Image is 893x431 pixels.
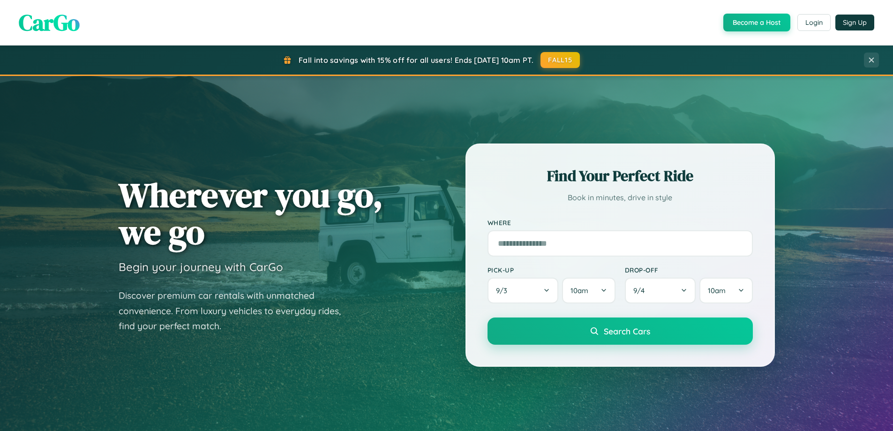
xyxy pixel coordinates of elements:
[119,260,283,274] h3: Begin your journey with CarGo
[488,278,559,303] button: 9/3
[835,15,874,30] button: Sign Up
[699,278,752,303] button: 10am
[797,14,831,31] button: Login
[19,7,80,38] span: CarGo
[708,286,726,295] span: 10am
[570,286,588,295] span: 10am
[633,286,649,295] span: 9 / 4
[488,318,753,345] button: Search Cars
[299,55,533,65] span: Fall into savings with 15% off for all users! Ends [DATE] 10am PT.
[488,266,615,274] label: Pick-up
[488,219,753,227] label: Where
[625,278,696,303] button: 9/4
[488,191,753,204] p: Book in minutes, drive in style
[625,266,753,274] label: Drop-off
[119,176,383,250] h1: Wherever you go, we go
[562,278,615,303] button: 10am
[488,166,753,186] h2: Find Your Perfect Ride
[540,52,580,68] button: FALL15
[604,326,650,336] span: Search Cars
[119,288,353,334] p: Discover premium car rentals with unmatched convenience. From luxury vehicles to everyday rides, ...
[496,286,512,295] span: 9 / 3
[723,14,790,31] button: Become a Host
